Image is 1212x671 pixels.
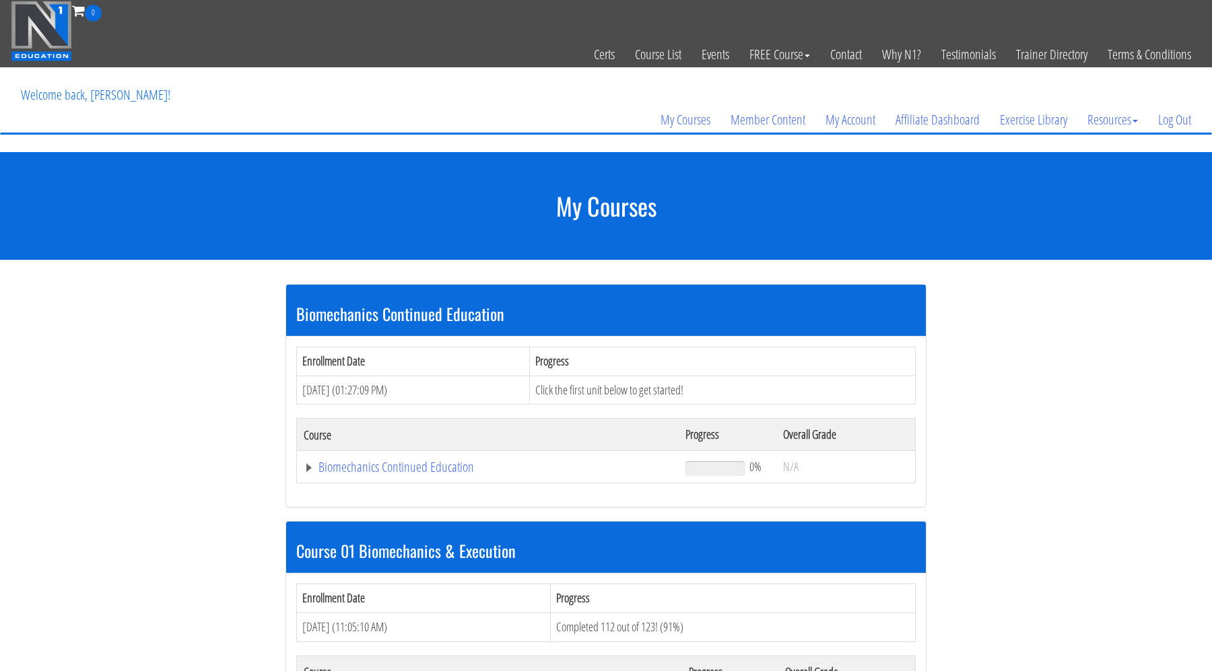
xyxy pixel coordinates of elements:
[529,376,915,404] td: Click the first unit below to get started!
[529,347,915,376] th: Progress
[297,376,530,404] td: [DATE] (01:27:09 PM)
[85,5,102,22] span: 0
[720,87,815,152] a: Member Content
[1077,87,1148,152] a: Resources
[297,584,551,613] th: Enrollment Date
[739,22,820,87] a: FREE Course
[679,419,776,451] th: Progress
[872,22,931,87] a: Why N1?
[820,22,872,87] a: Contact
[815,87,885,152] a: My Account
[297,347,530,376] th: Enrollment Date
[584,22,625,87] a: Certs
[550,612,915,641] td: Completed 112 out of 123! (91%)
[749,459,762,474] span: 0%
[304,460,672,474] a: Biomechanics Continued Education
[650,87,720,152] a: My Courses
[11,1,72,61] img: n1-education
[776,451,915,483] td: N/A
[11,68,180,122] p: Welcome back, [PERSON_NAME]!
[296,542,916,559] h3: Course 01 Biomechanics & Execution
[296,305,916,322] h3: Biomechanics Continued Education
[297,419,679,451] th: Course
[931,22,1006,87] a: Testimonials
[550,584,915,613] th: Progress
[776,419,915,451] th: Overall Grade
[990,87,1077,152] a: Exercise Library
[885,87,990,152] a: Affiliate Dashboard
[625,22,692,87] a: Course List
[72,1,102,20] a: 0
[692,22,739,87] a: Events
[1006,22,1098,87] a: Trainer Directory
[1148,87,1201,152] a: Log Out
[297,612,551,641] td: [DATE] (11:05:10 AM)
[1098,22,1201,87] a: Terms & Conditions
